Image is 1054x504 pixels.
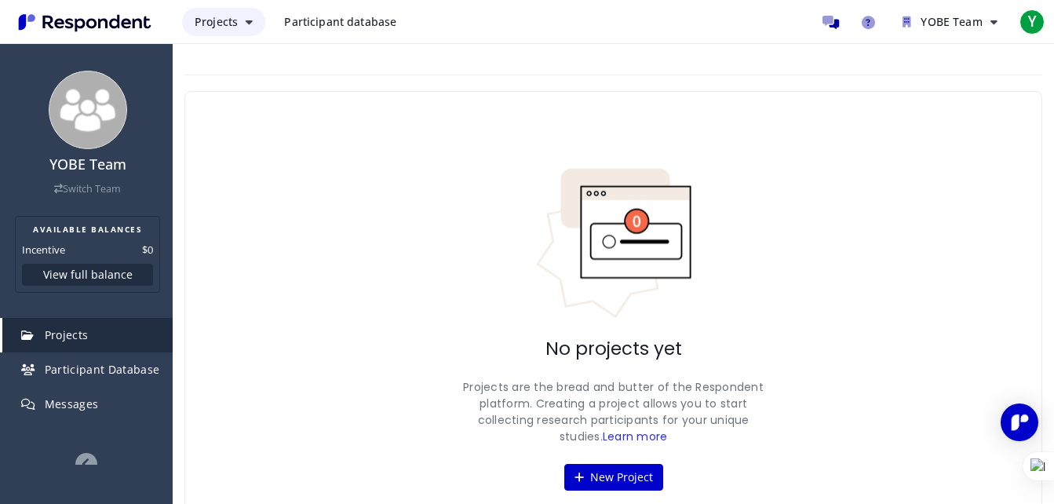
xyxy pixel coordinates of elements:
[22,223,153,236] h2: AVAILABLE BALANCES
[1001,404,1038,441] div: Open Intercom Messenger
[54,182,121,195] a: Switch Team
[1019,9,1045,35] span: Y
[45,327,89,342] span: Projects
[284,14,396,29] span: Participant database
[457,379,771,445] p: Projects are the bread and butter of the Respondent platform. Creating a project allows you to st...
[564,464,663,491] button: New Project
[10,157,165,173] h4: YOBE Team
[195,14,238,29] span: Projects
[603,429,668,444] a: Learn more
[921,14,982,29] span: YOBE Team
[182,8,265,36] button: Projects
[535,167,692,320] img: No projects indicator
[49,71,127,149] img: team_avatar_256.png
[1016,8,1048,36] button: Y
[45,396,99,411] span: Messages
[890,8,1010,36] button: YOBE Team
[13,9,157,35] img: Respondent
[142,242,153,257] dd: $0
[22,242,65,257] dt: Incentive
[15,216,160,293] section: Balance summary
[545,338,682,360] h2: No projects yet
[272,8,409,36] a: Participant database
[45,362,160,377] span: Participant Database
[815,6,846,38] a: Message participants
[852,6,884,38] a: Help and support
[22,264,153,286] button: View full balance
